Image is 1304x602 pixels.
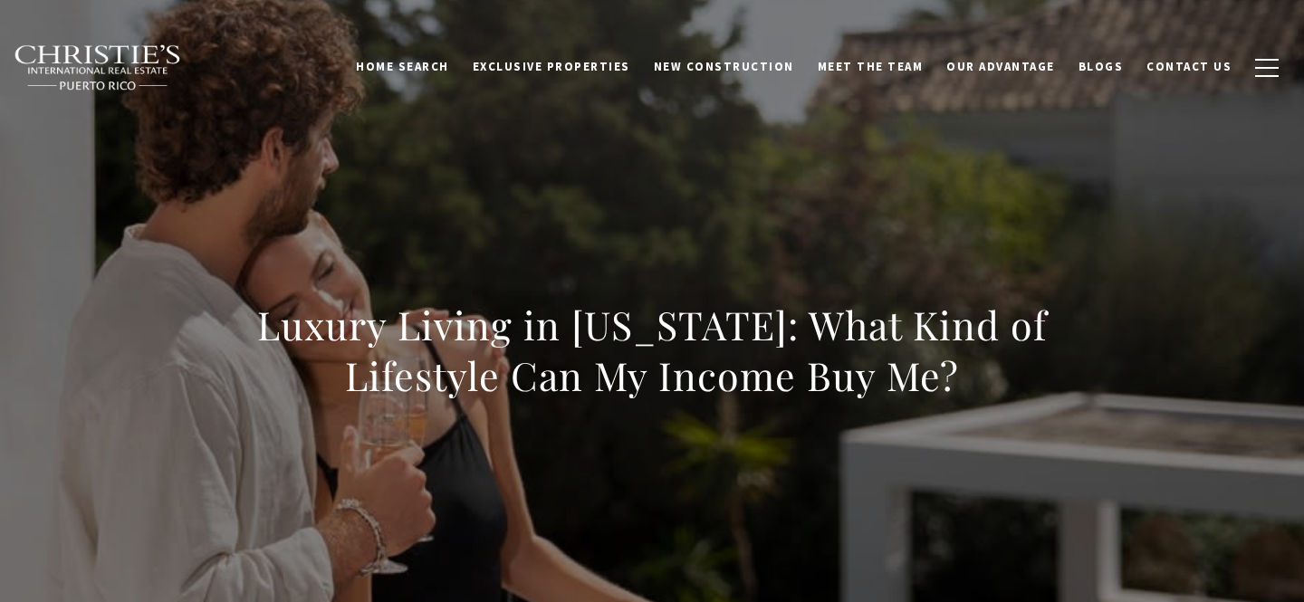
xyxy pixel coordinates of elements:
span: Contact Us [1146,59,1232,74]
span: New Construction [654,59,794,74]
span: Blogs [1079,59,1124,74]
a: Our Advantage [935,50,1067,84]
img: Christie's International Real Estate black text logo [14,44,182,91]
span: Exclusive Properties [473,59,630,74]
a: Exclusive Properties [461,50,642,84]
a: Blogs [1067,50,1136,84]
h1: Luxury Living in [US_STATE]: What Kind of Lifestyle Can My Income Buy Me? [253,300,1051,401]
a: New Construction [642,50,806,84]
a: Home Search [344,50,461,84]
a: Meet the Team [806,50,935,84]
span: Our Advantage [946,59,1055,74]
